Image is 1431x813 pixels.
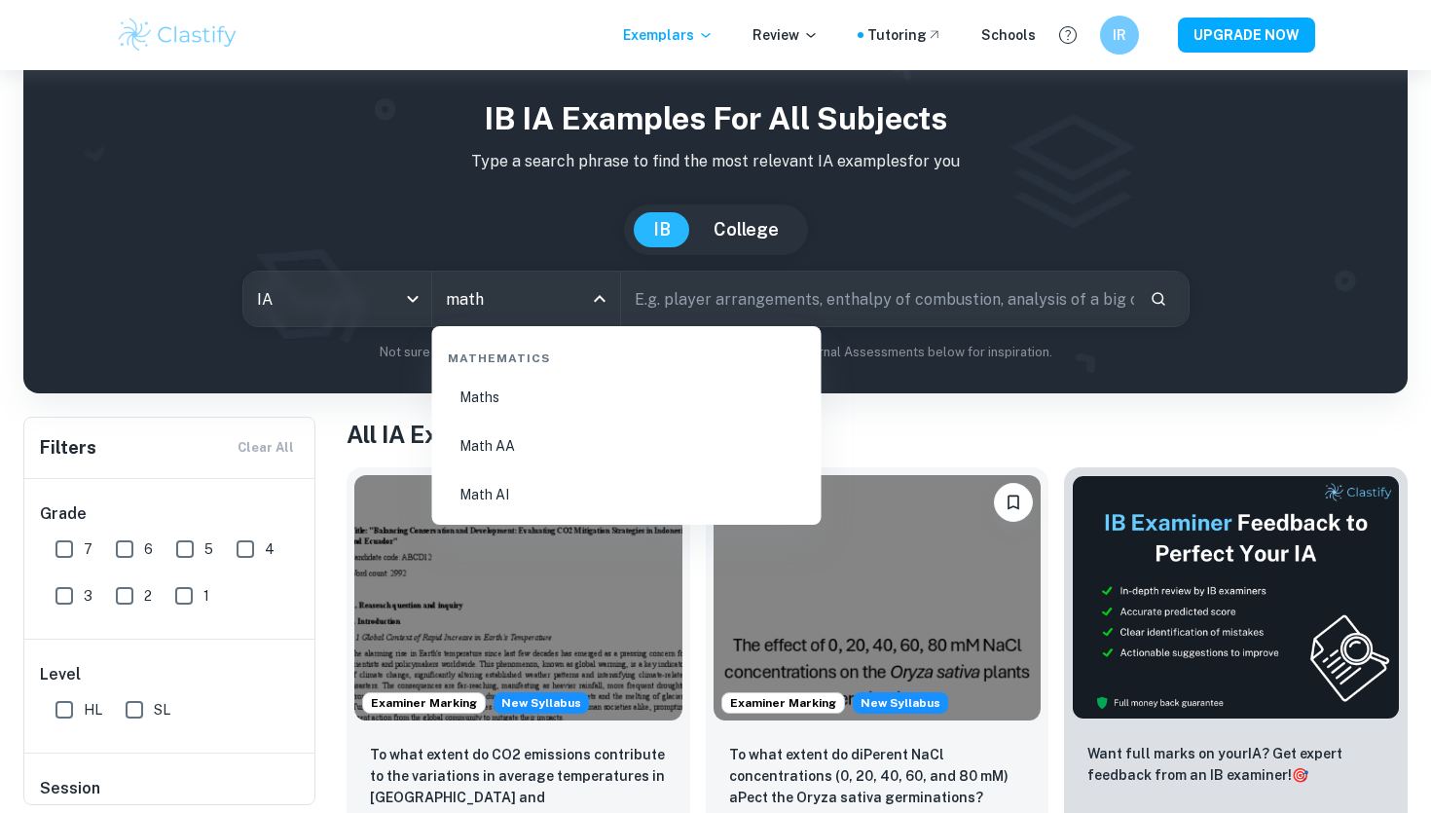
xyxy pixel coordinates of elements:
button: Search [1142,282,1175,315]
p: Review [752,24,819,46]
p: To what extent do CO2 emissions contribute to the variations in average temperatures in Indonesia... [370,744,667,810]
span: 7 [84,538,92,560]
span: 2 [144,585,152,607]
button: Help and Feedback [1051,18,1084,52]
li: Maths [440,375,814,420]
div: Mathematics [440,334,814,375]
button: IB [634,212,690,247]
button: UPGRADE NOW [1178,18,1315,53]
span: 5 [204,538,213,560]
span: HL [84,699,102,721]
span: Examiner Marking [363,694,485,712]
h6: IR [1109,24,1131,46]
div: Starting from the May 2026 session, the ESS IA requirements have changed. We created this exempla... [853,692,948,714]
img: ESS IA example thumbnail: To what extent do CO2 emissions contribu [354,475,682,721]
span: New Syllabus [494,692,589,714]
button: IR [1100,16,1139,55]
span: 6 [144,538,153,560]
h1: All IA Examples [347,417,1408,452]
p: Not sure what to search for? You can always look through our example Internal Assessments below f... [39,343,1392,362]
button: Bookmark [994,483,1033,522]
button: College [694,212,798,247]
div: IA [243,272,431,326]
div: Starting from the May 2026 session, the ESS IA requirements have changed. We created this exempla... [494,692,589,714]
a: Tutoring [867,24,942,46]
p: Want full marks on your IA ? Get expert feedback from an IB examiner! [1087,743,1384,786]
h6: Filters [40,434,96,462]
p: Type a search phrase to find the most relevant IA examples for you [39,150,1392,173]
p: Exemplars [623,24,714,46]
span: Examiner Marking [722,694,844,712]
span: 🎯 [1292,767,1308,783]
img: Thumbnail [1072,475,1400,720]
h6: Level [40,663,301,686]
span: SL [154,699,170,721]
h1: IB IA examples for all subjects [39,95,1392,142]
img: Clastify logo [116,16,239,55]
a: Schools [981,24,1036,46]
span: 4 [265,538,275,560]
span: 3 [84,585,92,607]
span: 1 [203,585,209,607]
button: Close [586,285,613,313]
li: Math AI [440,472,814,517]
span: New Syllabus [853,692,948,714]
input: E.g. player arrangements, enthalpy of combustion, analysis of a big city... [621,272,1134,326]
img: ESS IA example thumbnail: To what extent do diPerent NaCl concentr [714,475,1042,721]
li: Math AA [440,424,814,468]
h6: Grade [40,502,301,526]
p: To what extent do diPerent NaCl concentrations (0, 20, 40, 60, and 80 mM) aPect the Oryza sativa ... [729,744,1026,808]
